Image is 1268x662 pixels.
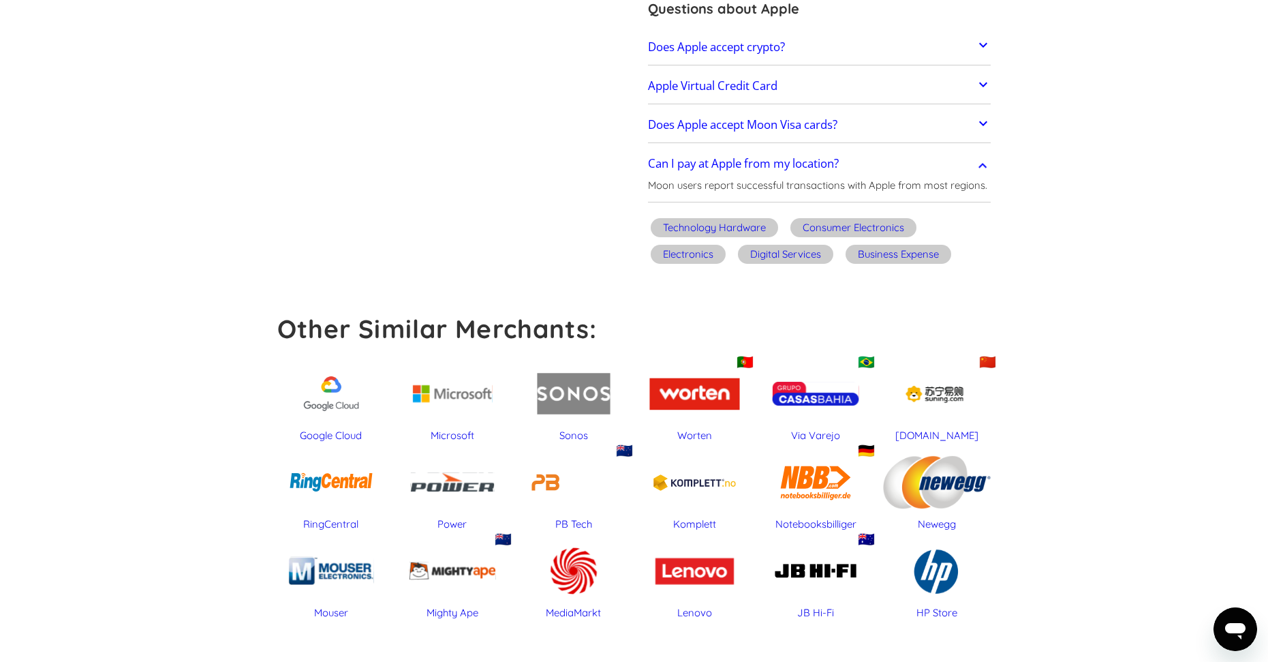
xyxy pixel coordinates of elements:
[883,517,991,531] div: Newegg
[858,530,875,547] div: 🇦🇺
[858,247,939,261] div: Business Expense
[762,517,869,531] div: Notebooksbilliger
[843,243,954,269] a: Business Expense
[648,72,991,100] a: Apple Virtual Credit Card
[663,221,766,235] div: Technology Hardware
[399,606,506,620] div: Mighty Ape
[648,150,991,179] a: Can I pay at Apple from my location?
[858,353,875,370] div: 🇧🇷
[648,118,837,132] h2: Does Apple accept Moon Visa cards?
[762,359,869,442] a: 🇧🇷Via Varejo
[641,429,749,442] div: Worten
[803,221,904,235] div: Consumer Electronics
[648,243,728,269] a: Electronics
[648,216,781,243] a: Technology Hardware
[858,442,875,459] div: 🇩🇪
[495,530,512,547] div: 🇳🇿
[979,353,996,370] div: 🇨🇳
[641,536,749,620] a: Lenovo
[663,247,713,261] div: Electronics
[648,79,777,93] h2: Apple Virtual Credit Card
[883,447,991,531] a: Newegg
[648,179,987,192] p: Moon users report successful transactions with Apple from most regions.
[277,429,385,442] div: Google Cloud
[277,606,385,620] div: Mouser
[648,157,839,170] h2: Can I pay at Apple from my location?
[520,517,628,531] div: PB Tech
[762,536,869,620] a: 🇦🇺JB Hi-Fi
[641,447,749,531] a: Komplett
[520,606,628,620] div: MediaMarkt
[399,536,506,620] a: 🇳🇿Mighty Ape
[399,359,506,442] a: Microsoft
[277,517,385,531] div: RingCentral
[883,429,991,442] div: [DOMAIN_NAME]
[520,447,628,531] a: 🇳🇿PB Tech
[641,606,749,620] div: Lenovo
[648,33,991,61] a: Does Apple accept crypto?
[762,606,869,620] div: JB Hi-Fi
[641,359,749,442] a: 🇵🇹Worten
[883,359,991,442] a: 🇨🇳[DOMAIN_NAME]
[648,110,991,139] a: Does Apple accept Moon Visa cards?
[277,313,598,344] strong: Other Similar Merchants:
[399,517,506,531] div: Power
[277,359,385,442] a: Google Cloud
[1213,607,1257,651] iframe: Кнопка запуска окна обмена сообщениями
[750,247,821,261] div: Digital Services
[277,447,385,531] a: RingCentral
[648,40,785,54] h2: Does Apple accept crypto?
[762,429,869,442] div: Via Varejo
[788,216,919,243] a: Consumer Electronics
[616,442,633,459] div: 🇳🇿
[883,536,991,620] a: HP Store
[883,606,991,620] div: HP Store
[735,243,836,269] a: Digital Services
[277,536,385,620] a: Mouser
[520,536,628,620] a: MediaMarkt
[762,447,869,531] a: 🇩🇪Notebooksbilliger
[399,429,506,442] div: Microsoft
[399,447,506,531] a: Power
[737,353,754,370] div: 🇵🇹
[520,429,628,442] div: Sonos
[641,517,749,531] div: Komplett
[520,359,628,442] a: Sonos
